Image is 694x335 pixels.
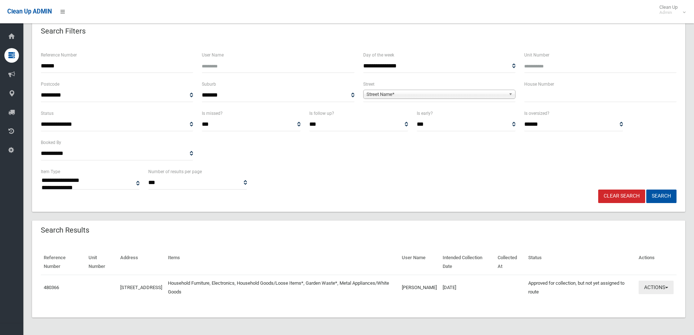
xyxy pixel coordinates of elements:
[86,250,117,275] th: Unit Number
[41,139,61,147] label: Booked By
[202,109,223,117] label: Is missed?
[440,275,495,300] td: [DATE]
[525,275,636,300] td: Approved for collection, but not yet assigned to route
[165,250,399,275] th: Items
[417,109,433,117] label: Is early?
[120,285,162,290] a: [STREET_ADDRESS]
[148,168,202,176] label: Number of results per page
[495,250,525,275] th: Collected At
[41,51,77,59] label: Reference Number
[399,250,440,275] th: User Name
[399,275,440,300] td: [PERSON_NAME]
[165,275,399,300] td: Household Furniture, Electronics, Household Goods/Loose Items*, Garden Waste*, Metal Appliances/W...
[7,8,52,15] span: Clean Up ADMIN
[41,80,59,88] label: Postcode
[525,250,636,275] th: Status
[636,250,677,275] th: Actions
[363,51,394,59] label: Day of the week
[309,109,334,117] label: Is follow up?
[41,109,54,117] label: Status
[639,281,674,294] button: Actions
[41,168,60,176] label: Item Type
[656,4,685,15] span: Clean Up
[659,10,678,15] small: Admin
[32,24,94,38] header: Search Filters
[363,80,375,88] label: Street
[524,109,549,117] label: Is oversized?
[646,190,677,203] button: Search
[524,80,554,88] label: House Number
[598,190,645,203] a: Clear Search
[440,250,495,275] th: Intended Collection Date
[117,250,165,275] th: Address
[44,285,59,290] a: 480366
[366,90,506,99] span: Street Name*
[32,223,98,237] header: Search Results
[41,250,86,275] th: Reference Number
[202,51,224,59] label: User Name
[202,80,216,88] label: Suburb
[524,51,549,59] label: Unit Number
